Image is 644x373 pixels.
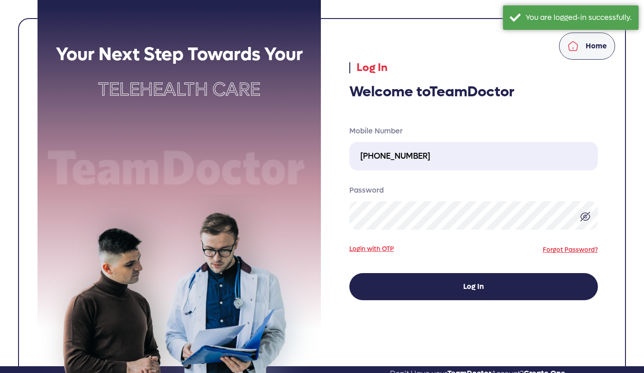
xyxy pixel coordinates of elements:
[38,146,321,191] img: Team doctor text
[559,33,615,60] a: Home
[568,41,578,52] img: home.svg
[349,185,598,196] label: Password
[429,82,514,101] span: TeamDoctor
[349,244,394,254] a: Login with OTP
[349,126,598,137] label: Mobile Number
[580,211,591,222] img: eye
[543,246,598,254] a: Forgot Password?
[349,273,598,300] button: Log In
[349,60,598,76] p: Log In
[349,142,598,170] input: Enter mobile number
[349,83,598,100] h3: Welcome to
[38,43,321,65] h2: Your Next Step Towards Your
[526,12,632,23] div: You are logged-in successfully.
[38,76,321,103] p: Telehealth Care
[586,41,607,52] p: Home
